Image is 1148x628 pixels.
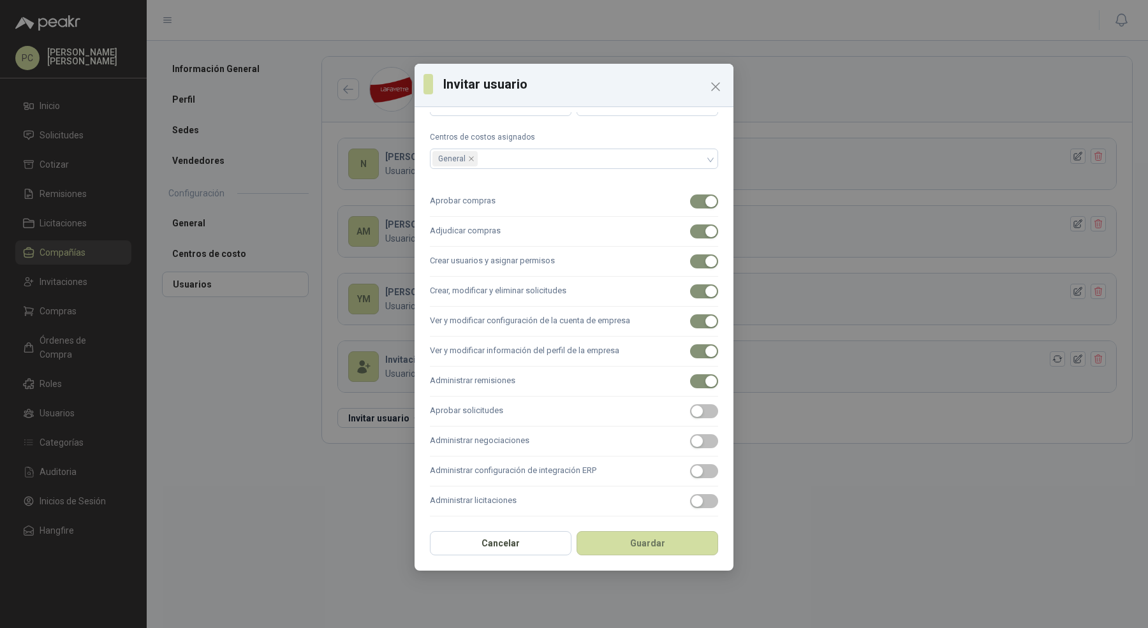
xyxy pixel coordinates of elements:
button: Aprobar solicitudes [690,404,718,418]
label: Administrar remisiones [430,367,718,397]
button: Adjudicar compras [690,224,718,238]
span: General [432,151,478,166]
label: Administrar licitaciones [430,486,718,516]
label: Crear usuarios y asignar permisos [430,247,718,277]
button: Aprobar compras [690,194,718,208]
button: Crear, modificar y eliminar solicitudes [690,284,718,298]
h3: Invitar usuario [443,75,725,94]
label: Centros de costos asignados [430,131,718,143]
label: Aprobar compras [430,187,718,217]
button: Administrar negociaciones [690,434,718,448]
button: Cancelar [430,531,571,555]
button: Administrar remisiones [690,374,718,388]
button: Close [705,77,726,97]
label: Administrar negociaciones [430,427,718,456]
button: Guardar [577,531,718,555]
label: Ver y modificar información del perfil de la empresa [430,337,718,367]
button: Crear usuarios y asignar permisos [690,254,718,268]
button: Ver y modificar información del perfil de la empresa [690,344,718,358]
button: Ver y modificar configuración de la cuenta de empresa [690,314,718,328]
label: Crear, modificar y eliminar solicitudes [430,277,718,307]
span: close [468,156,475,162]
label: Adjudicar compras [430,217,718,247]
label: Administrar configuración de integración ERP [430,456,718,486]
span: General [438,152,466,166]
button: Administrar licitaciones [690,494,718,508]
label: Ver y modificar configuración de la cuenta de empresa [430,307,718,337]
button: Administrar configuración de integración ERP [690,464,718,478]
label: Aprobar solicitudes [430,397,718,427]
